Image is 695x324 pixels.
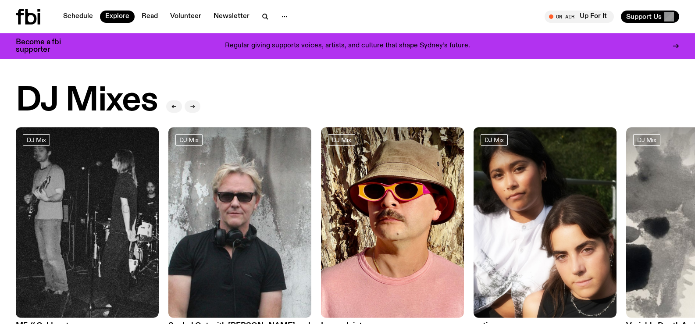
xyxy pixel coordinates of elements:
[16,39,72,53] h3: Become a fbi supporter
[328,134,355,146] a: DJ Mix
[27,136,46,143] span: DJ Mix
[208,11,255,23] a: Newsletter
[23,134,50,146] a: DJ Mix
[637,136,656,143] span: DJ Mix
[481,134,508,146] a: DJ Mix
[165,11,207,23] a: Volunteer
[633,134,660,146] a: DJ Mix
[621,11,679,23] button: Support Us
[168,127,311,318] img: Stephen looks directly at the camera, wearing a black tee, black sunglasses and headphones around...
[136,11,163,23] a: Read
[175,134,203,146] a: DJ Mix
[321,127,464,318] img: Tyson stands in front of a paperbark tree wearing orange sunglasses, a suede bucket hat and a pin...
[16,84,157,117] h2: DJ Mixes
[100,11,135,23] a: Explore
[332,136,351,143] span: DJ Mix
[485,136,504,143] span: DJ Mix
[179,136,199,143] span: DJ Mix
[626,13,662,21] span: Support Us
[58,11,98,23] a: Schedule
[545,11,614,23] button: On AirUp For It
[225,42,470,50] p: Regular giving supports voices, artists, and culture that shape Sydney’s future.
